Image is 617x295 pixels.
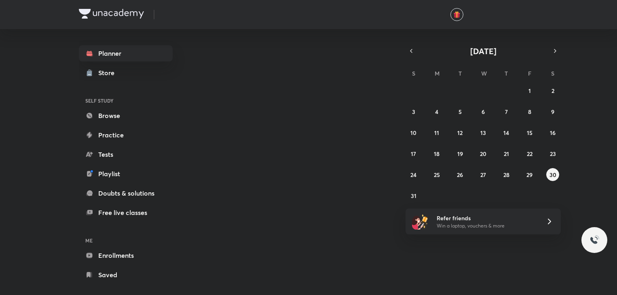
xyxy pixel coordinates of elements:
a: Browse [79,107,173,124]
a: Playlist [79,166,173,182]
button: August 21, 2025 [500,147,513,160]
button: August 1, 2025 [523,84,536,97]
abbr: August 6, 2025 [482,108,485,116]
span: [DATE] [470,46,497,57]
button: August 18, 2025 [430,147,443,160]
a: Company Logo [79,9,144,21]
abbr: August 7, 2025 [505,108,508,116]
button: August 30, 2025 [546,168,559,181]
abbr: August 3, 2025 [412,108,415,116]
h6: Refer friends [437,214,536,222]
abbr: Saturday [551,70,554,77]
img: referral [412,213,428,230]
button: August 6, 2025 [477,105,490,118]
abbr: August 18, 2025 [434,150,440,158]
button: August 27, 2025 [477,168,490,181]
button: August 5, 2025 [454,105,467,118]
a: Store [79,65,173,81]
button: August 16, 2025 [546,126,559,139]
button: August 31, 2025 [407,189,420,202]
a: Planner [79,45,173,61]
button: August 24, 2025 [407,168,420,181]
abbr: August 1, 2025 [528,87,531,95]
abbr: August 15, 2025 [527,129,532,137]
button: August 8, 2025 [523,105,536,118]
abbr: August 24, 2025 [410,171,416,179]
button: August 14, 2025 [500,126,513,139]
button: August 15, 2025 [523,126,536,139]
abbr: Monday [435,70,440,77]
abbr: August 31, 2025 [411,192,416,200]
button: August 2, 2025 [546,84,559,97]
a: Free live classes [79,204,173,221]
button: August 9, 2025 [546,105,559,118]
button: August 10, 2025 [407,126,420,139]
img: Company Logo [79,9,144,19]
abbr: August 20, 2025 [480,150,486,158]
button: August 25, 2025 [430,168,443,181]
button: avatar [450,8,463,21]
abbr: Tuesday [459,70,462,77]
abbr: August 17, 2025 [411,150,416,158]
abbr: August 19, 2025 [457,150,463,158]
abbr: August 23, 2025 [550,150,556,158]
abbr: August 14, 2025 [503,129,509,137]
button: August 26, 2025 [454,168,467,181]
abbr: August 21, 2025 [504,150,509,158]
button: August 20, 2025 [477,147,490,160]
button: [DATE] [417,45,549,57]
abbr: August 16, 2025 [550,129,556,137]
button: August 4, 2025 [430,105,443,118]
abbr: August 30, 2025 [549,171,556,179]
abbr: August 4, 2025 [435,108,438,116]
abbr: Wednesday [481,70,487,77]
a: Doubts & solutions [79,185,173,201]
button: August 3, 2025 [407,105,420,118]
abbr: August 28, 2025 [503,171,509,179]
a: Practice [79,127,173,143]
a: Saved [79,267,173,283]
abbr: August 10, 2025 [410,129,416,137]
button: August 29, 2025 [523,168,536,181]
button: August 22, 2025 [523,147,536,160]
abbr: August 5, 2025 [459,108,462,116]
abbr: August 9, 2025 [551,108,554,116]
a: Enrollments [79,247,173,263]
abbr: August 25, 2025 [434,171,440,179]
button: August 28, 2025 [500,168,513,181]
button: August 23, 2025 [546,147,559,160]
abbr: August 27, 2025 [480,171,486,179]
a: Tests [79,146,173,162]
abbr: August 8, 2025 [528,108,531,116]
button: August 13, 2025 [477,126,490,139]
abbr: August 12, 2025 [457,129,463,137]
abbr: August 13, 2025 [480,129,486,137]
img: ttu [590,235,599,245]
abbr: Friday [528,70,531,77]
abbr: August 2, 2025 [551,87,554,95]
button: August 12, 2025 [454,126,467,139]
abbr: Sunday [412,70,415,77]
abbr: August 29, 2025 [526,171,532,179]
abbr: August 22, 2025 [527,150,532,158]
p: Win a laptop, vouchers & more [437,222,536,230]
abbr: August 26, 2025 [457,171,463,179]
abbr: Thursday [505,70,508,77]
img: avatar [453,11,461,18]
h6: SELF STUDY [79,94,173,107]
button: August 19, 2025 [454,147,467,160]
button: August 17, 2025 [407,147,420,160]
h6: ME [79,234,173,247]
abbr: August 11, 2025 [434,129,439,137]
button: August 7, 2025 [500,105,513,118]
button: August 11, 2025 [430,126,443,139]
div: Store [98,68,119,78]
